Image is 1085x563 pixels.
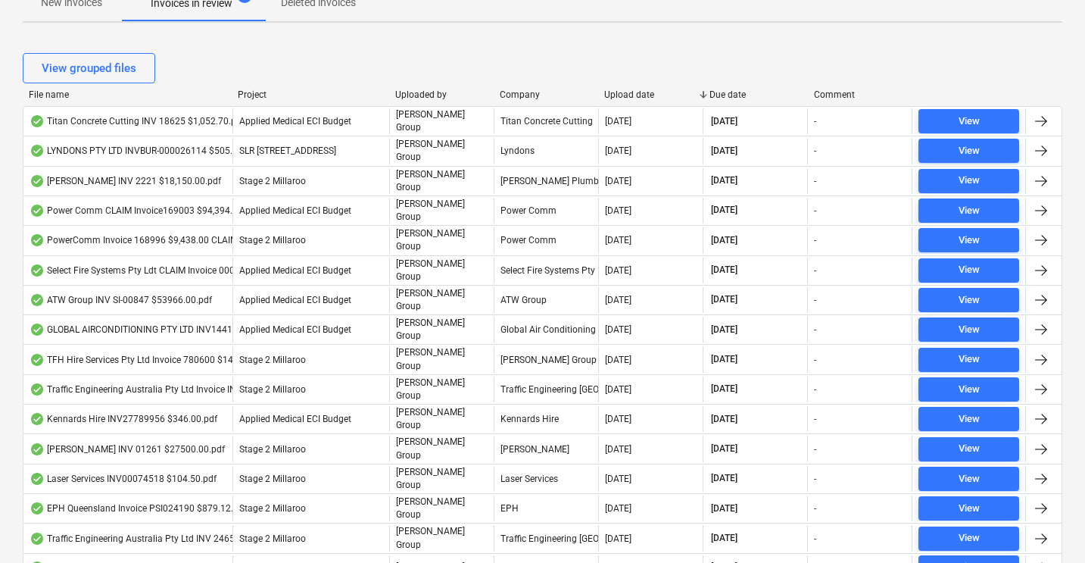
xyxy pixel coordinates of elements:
[1009,490,1085,563] iframe: Chat Widget
[959,142,980,160] div: View
[959,440,980,458] div: View
[239,414,351,424] span: Applied Medical ECI Budget
[494,138,598,164] div: Lyndons
[814,474,816,484] div: -
[30,115,45,127] div: OCR finished
[959,530,980,547] div: View
[239,355,306,365] span: Stage 2 Millaroo
[494,406,598,432] div: Kennards Hire
[605,265,631,276] div: [DATE]
[604,89,697,100] div: Upload date
[814,235,816,246] div: -
[239,384,306,395] span: Stage 2 Millaroo
[30,264,45,277] div: OCR finished
[959,172,980,189] div: View
[959,381,980,399] div: View
[239,533,306,544] span: Stage 2 Millaroo
[494,436,598,461] div: [PERSON_NAME]
[814,205,816,216] div: -
[30,502,45,515] div: OCR finished
[239,503,306,514] span: Stage 2 Millaroo
[709,174,739,187] span: [DATE]
[396,317,488,342] p: [PERSON_NAME] Group
[30,205,259,217] div: Power Comm CLAIM Invoice169003 $94,394.63.pdf
[959,321,980,339] div: View
[814,355,816,365] div: -
[30,324,315,336] div: GLOBAL AIRCONDITIONING PTY LTD INV144165-3 $61,358.00.pdf
[396,258,488,283] p: [PERSON_NAME] Group
[30,383,323,396] div: Traffic Engineering Australia Pty Ltd Invoice INV-24720 $572.00.pdf
[709,293,739,306] span: [DATE]
[814,324,816,335] div: -
[395,89,488,100] div: Uploaded by
[239,444,306,455] span: Stage 2 Millaroo
[494,466,598,492] div: Laser Services
[605,503,631,514] div: [DATE]
[959,202,980,220] div: View
[918,377,1019,402] button: View
[814,384,816,395] div: -
[814,176,816,186] div: -
[605,205,631,216] div: [DATE]
[605,384,631,395] div: [DATE]
[605,116,631,127] div: [DATE]
[605,295,631,305] div: [DATE]
[30,443,225,455] div: [PERSON_NAME] INV 01261 $27500.00.pdf
[918,288,1019,312] button: View
[918,348,1019,372] button: View
[494,227,598,253] div: Power Comm
[814,265,816,276] div: -
[494,168,598,194] div: [PERSON_NAME] Plumbing Pty Ltd
[30,502,247,515] div: EPH Queensland Invoice PSI024190 $879.12.pdf
[918,407,1019,431] button: View
[918,496,1019,521] button: View
[500,89,592,100] div: Company
[30,264,326,277] div: Select Fire Systems Pty Ldt CLAIM Invoice 00004914 $46,794.00.pdf
[605,414,631,424] div: [DATE]
[959,232,980,249] div: View
[814,503,816,514] div: -
[30,533,45,545] div: OCR finished
[918,467,1019,491] button: View
[494,198,598,224] div: Power Comm
[814,295,816,305] div: -
[959,471,980,488] div: View
[814,444,816,455] div: -
[709,353,739,366] span: [DATE]
[30,145,45,157] div: OCR finished
[605,444,631,455] div: [DATE]
[396,525,488,551] p: [PERSON_NAME] Group
[605,235,631,246] div: [DATE]
[605,533,631,544] div: [DATE]
[30,234,254,246] div: PowerComm Invoice 168996 $9,438.00 CLAIM.pdf
[814,89,906,100] div: Comment
[709,532,739,545] span: [DATE]
[959,261,980,279] div: View
[30,294,45,306] div: OCR finished
[494,525,598,551] div: Traffic Engineering [GEOGRAPHIC_DATA]
[814,145,816,156] div: -
[239,474,306,484] span: Stage 2 Millaroo
[30,473,45,485] div: OCR finished
[918,258,1019,283] button: View
[918,109,1019,133] button: View
[918,317,1019,342] button: View
[30,205,45,217] div: OCR finished
[396,227,488,253] p: [PERSON_NAME] Group
[709,234,739,247] span: [DATE]
[30,443,45,455] div: OCR finished
[239,324,351,335] span: Applied Medical ECI Budget
[494,108,598,134] div: Titan Concrete Cutting
[239,176,306,186] span: Stage 2 Millaroo
[709,115,739,128] span: [DATE]
[494,287,598,313] div: ATW Group
[709,413,739,426] span: [DATE]
[709,145,739,158] span: [DATE]
[396,287,488,313] p: [PERSON_NAME] Group
[23,53,155,83] button: View grouped files
[918,199,1019,223] button: View
[396,406,488,432] p: [PERSON_NAME] Group
[30,145,259,157] div: LYNDONS PTY LTD INVBUR-000026114 $505.09.pdf
[959,351,980,368] div: View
